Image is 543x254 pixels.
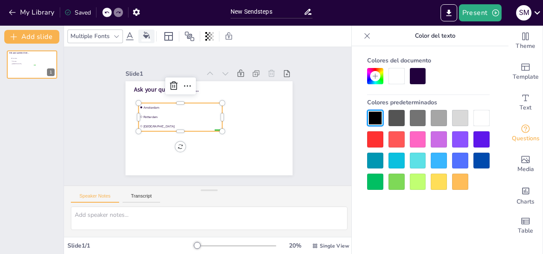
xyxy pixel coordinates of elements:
[508,118,543,149] div: Get real-time input from your audience
[508,210,543,241] div: Add a table
[126,70,200,78] div: Slide 1
[518,226,533,236] span: Table
[459,4,502,21] button: Present
[512,134,540,143] span: Questions
[516,5,531,21] div: S M
[67,242,194,250] div: Slide 1 / 1
[374,26,496,46] p: Color del texto
[517,165,534,174] span: Media
[12,61,36,62] span: Rotterdam
[508,26,543,56] div: Change the overall theme
[4,30,59,44] button: Add slide
[123,193,161,203] button: Transcript
[520,103,531,112] span: Text
[517,197,534,207] span: Charts
[47,68,55,76] div: 1
[64,9,91,17] div: Saved
[320,242,349,249] span: Single View
[367,95,490,110] div: Colores predeterminados
[69,30,111,42] div: Multiple Fonts
[508,149,543,180] div: Add images, graphics, shapes or video
[143,115,221,119] span: Rotterdam
[143,105,221,109] span: Amsterdam
[231,6,304,18] input: Insert title
[508,56,543,87] div: Add ready made slides
[508,180,543,210] div: Add charts and graphs
[6,6,58,19] button: My Library
[143,124,221,128] span: [GEOGRAPHIC_DATA]
[184,31,195,41] span: Position
[367,53,490,68] div: Colores del documento
[285,242,305,250] div: 20 %
[516,4,531,21] button: S M
[513,72,539,82] span: Template
[516,41,535,51] span: Theme
[9,52,29,54] span: Ask your question here...
[134,86,199,94] span: Ask your question here...
[12,63,36,65] span: [GEOGRAPHIC_DATA]
[7,50,57,79] div: 1
[140,32,153,41] div: Background color
[162,30,175,43] div: Layout
[508,87,543,118] div: Add text boxes
[441,4,457,21] button: Export to PowerPoint
[71,193,119,203] button: Speaker Notes
[12,58,36,59] span: Amsterdam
